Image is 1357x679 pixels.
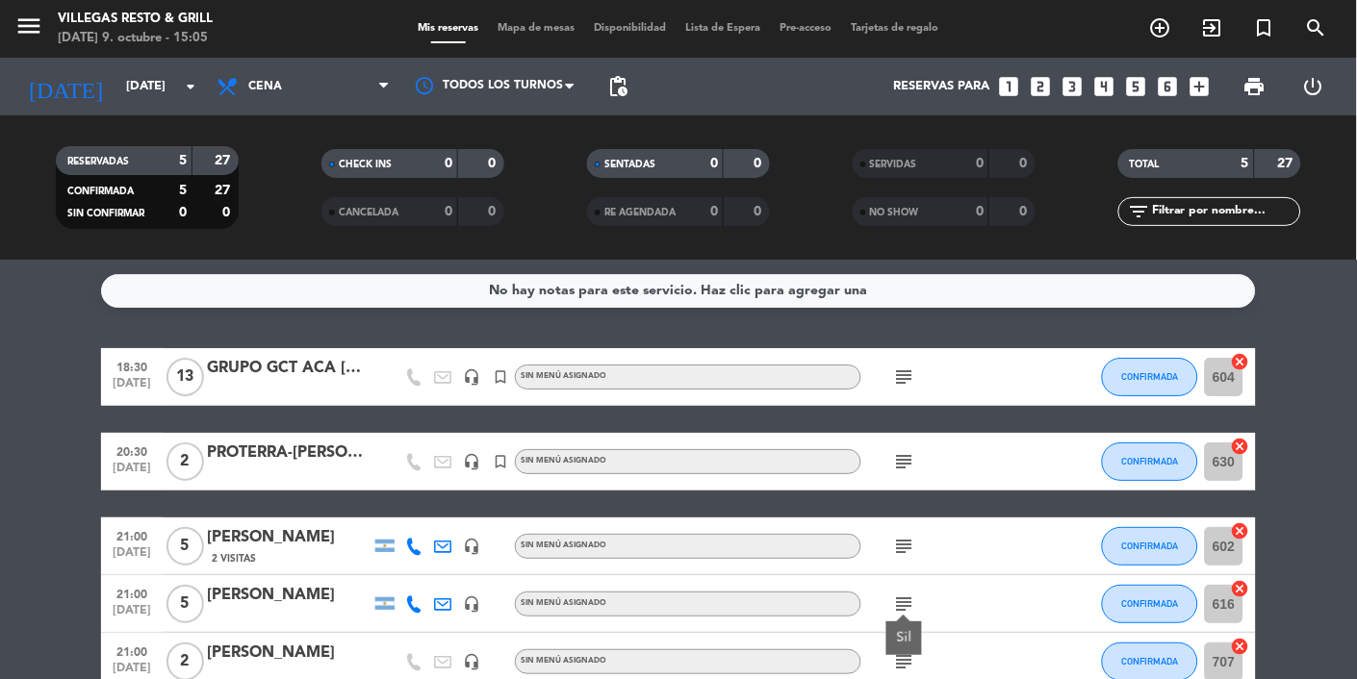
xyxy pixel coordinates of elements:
[755,157,766,170] strong: 0
[521,457,606,465] span: Sin menú asignado
[207,525,371,550] div: [PERSON_NAME]
[492,453,509,470] i: turned_in_not
[976,205,984,218] strong: 0
[1020,205,1032,218] strong: 0
[207,583,371,608] div: [PERSON_NAME]
[521,599,606,607] span: Sin menú asignado
[893,365,916,389] i: subject
[1278,157,1297,170] strong: 27
[409,23,489,34] span: Mis reservas
[1149,16,1172,39] i: add_circle_outline
[489,205,500,218] strong: 0
[755,205,766,218] strong: 0
[997,74,1022,99] i: looks_one
[1302,75,1325,98] i: power_settings_new
[1122,456,1179,466] span: CONFIRMADA
[463,595,480,613] i: headset_mic
[108,640,156,662] span: 21:00
[1122,371,1179,382] span: CONFIRMADA
[108,604,156,626] span: [DATE]
[445,157,452,170] strong: 0
[1102,442,1198,481] button: CONFIRMADA
[445,205,452,218] strong: 0
[108,377,156,399] span: [DATE]
[108,440,156,462] span: 20:30
[710,205,718,218] strong: 0
[710,157,718,170] strong: 0
[1102,527,1198,566] button: CONFIRMADA
[1124,74,1149,99] i: looks_5
[166,527,204,566] span: 5
[67,209,144,218] span: SIN CONFIRMAR
[1122,656,1179,666] span: CONFIRMADA
[894,79,990,94] span: Reservas para
[1231,579,1250,598] i: cancel
[897,628,912,648] div: Sil
[108,582,156,604] span: 21:00
[1285,58,1344,115] div: LOG OUT
[1231,521,1250,541] i: cancel
[521,541,606,549] span: Sin menú asignado
[108,546,156,568] span: [DATE]
[677,23,771,34] span: Lista de Espera
[58,29,213,48] div: [DATE] 9. octubre - 15:05
[1061,74,1086,99] i: looks_3
[166,358,204,396] span: 13
[604,160,655,169] span: SENTADAS
[893,650,916,673] i: subject
[207,356,371,381] div: GRUPO GCT ACA [DATE]
[771,23,842,34] span: Pre-acceso
[339,160,392,169] span: CHECK INS
[1029,74,1054,99] i: looks_two
[1151,201,1300,222] input: Filtrar por nombre...
[1231,352,1250,371] i: cancel
[58,10,213,29] div: Villegas Resto & Grill
[1243,75,1267,98] span: print
[67,157,129,166] span: RESERVADAS
[207,440,371,465] div: PROTERRA-[PERSON_NAME]
[14,12,43,40] i: menu
[1102,358,1198,396] button: CONFIRMADA
[108,462,156,484] span: [DATE]
[207,641,371,666] div: [PERSON_NAME]
[179,184,187,197] strong: 5
[212,551,256,566] span: 2 Visitas
[842,23,949,34] span: Tarjetas de regalo
[463,538,480,555] i: headset_mic
[108,355,156,377] span: 18:30
[1242,157,1249,170] strong: 5
[1128,200,1151,223] i: filter_list
[1092,74,1117,99] i: looks_4
[14,65,116,108] i: [DATE]
[893,450,916,473] i: subject
[521,657,606,665] span: Sin menú asignado
[216,154,235,167] strong: 27
[463,453,480,470] i: headset_mic
[1253,16,1276,39] i: turned_in_not
[1122,541,1179,551] span: CONFIRMADA
[179,75,202,98] i: arrow_drop_down
[1305,16,1328,39] i: search
[248,80,282,93] span: Cena
[339,208,398,217] span: CANCELADA
[1201,16,1224,39] i: exit_to_app
[166,585,204,623] span: 5
[490,280,868,302] div: No hay notas para este servicio. Haz clic para agregar una
[1130,160,1160,169] span: TOTAL
[223,206,235,219] strong: 0
[1231,637,1250,656] i: cancel
[893,535,916,558] i: subject
[463,653,480,670] i: headset_mic
[1231,437,1250,456] i: cancel
[870,208,919,217] span: NO SHOW
[108,524,156,546] span: 21:00
[179,154,187,167] strong: 5
[1102,585,1198,623] button: CONFIRMADA
[67,187,134,196] span: CONFIRMADA
[870,160,917,169] span: SERVIDAS
[463,368,480,386] i: headset_mic
[179,206,187,219] strong: 0
[1122,598,1179,609] span: CONFIRMADA
[489,23,585,34] span: Mapa de mesas
[521,372,606,380] span: Sin menú asignado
